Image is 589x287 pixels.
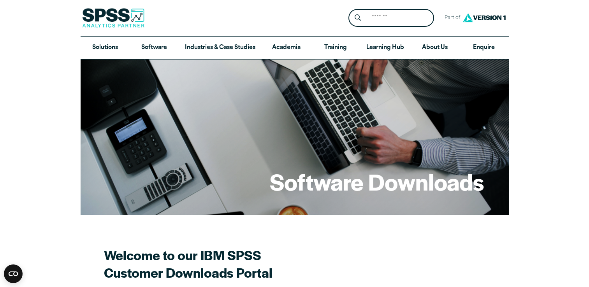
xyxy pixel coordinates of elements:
[130,37,179,59] a: Software
[355,14,361,21] svg: Search magnifying glass icon
[461,10,508,25] img: Version1 Logo
[262,37,311,59] a: Academia
[459,37,508,59] a: Enquire
[4,264,23,283] button: Open CMP widget
[410,37,459,59] a: About Us
[350,11,365,25] button: Search magnifying glass icon
[81,37,130,59] a: Solutions
[81,37,509,59] nav: Desktop version of site main menu
[104,246,376,281] h2: Welcome to our IBM SPSS Customer Downloads Portal
[348,9,434,27] form: Site Header Search Form
[360,37,410,59] a: Learning Hub
[179,37,262,59] a: Industries & Case Studies
[311,37,360,59] a: Training
[440,12,461,24] span: Part of
[82,8,144,28] img: SPSS Analytics Partner
[270,166,484,197] h1: Software Downloads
